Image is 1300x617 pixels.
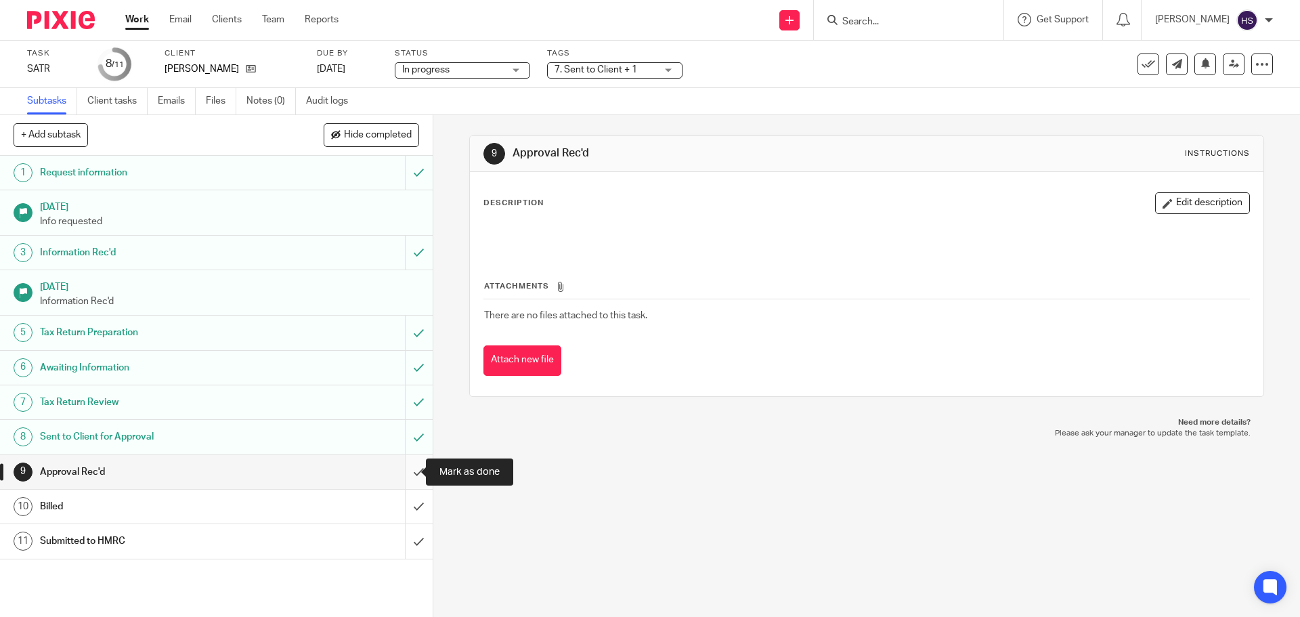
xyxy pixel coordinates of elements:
[14,163,32,182] div: 1
[14,123,88,146] button: + Add subtask
[484,311,647,320] span: There are no files attached to this task.
[14,358,32,377] div: 6
[14,323,32,342] div: 5
[317,64,345,74] span: [DATE]
[40,427,274,447] h1: Sent to Client for Approval
[14,532,32,551] div: 11
[27,88,77,114] a: Subtasks
[483,417,1250,428] p: Need more details?
[27,11,95,29] img: Pixie
[40,531,274,551] h1: Submitted to HMRC
[402,65,450,75] span: In progress
[40,392,274,412] h1: Tax Return Review
[306,88,358,114] a: Audit logs
[14,463,32,482] div: 9
[40,163,274,183] h1: Request information
[40,462,274,482] h1: Approval Rec'd
[27,62,81,76] div: SATR
[206,88,236,114] a: Files
[158,88,196,114] a: Emails
[125,13,149,26] a: Work
[40,295,419,308] p: Information Rec'd
[1037,15,1089,24] span: Get Support
[40,242,274,263] h1: Information Rec'd
[555,65,637,75] span: 7. Sent to Client + 1
[40,358,274,378] h1: Awaiting Information
[1185,148,1250,159] div: Instructions
[106,56,124,72] div: 8
[112,61,124,68] small: /11
[317,48,378,59] label: Due by
[87,88,148,114] a: Client tasks
[14,393,32,412] div: 7
[14,427,32,446] div: 8
[547,48,682,59] label: Tags
[1155,192,1250,214] button: Edit description
[262,13,284,26] a: Team
[344,130,412,141] span: Hide completed
[513,146,896,161] h1: Approval Rec'd
[841,16,963,28] input: Search
[1236,9,1258,31] img: svg%3E
[40,322,274,343] h1: Tax Return Preparation
[40,197,419,214] h1: [DATE]
[305,13,339,26] a: Reports
[395,48,530,59] label: Status
[40,496,274,517] h1: Billed
[27,48,81,59] label: Task
[324,123,419,146] button: Hide completed
[484,282,549,290] span: Attachments
[483,428,1250,439] p: Please ask your manager to update the task template.
[14,243,32,262] div: 3
[165,48,300,59] label: Client
[14,497,32,516] div: 10
[40,277,419,294] h1: [DATE]
[483,198,544,209] p: Description
[246,88,296,114] a: Notes (0)
[1155,13,1230,26] p: [PERSON_NAME]
[483,143,505,165] div: 9
[483,345,561,376] button: Attach new file
[169,13,192,26] a: Email
[212,13,242,26] a: Clients
[165,62,239,76] p: [PERSON_NAME]
[40,215,419,228] p: Info requested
